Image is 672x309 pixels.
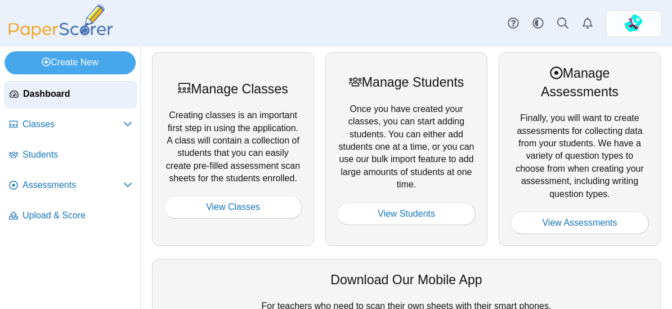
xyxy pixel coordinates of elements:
a: Dashboard [5,81,137,108]
div: Download Our Mobile App [164,271,649,289]
a: ps.J06lXw6dMDxQieRt [606,10,662,37]
span: Lisa Wenzel [625,15,643,33]
div: Manage Students [337,73,476,91]
span: Classes [23,118,123,131]
a: Classes [5,111,137,138]
div: Once you have created your classes, you can start adding students. You can either add students on... [325,52,487,246]
div: Manage Classes [164,80,302,98]
span: Upload & Score [23,209,132,222]
a: View Classes [164,196,302,218]
img: ps.J06lXw6dMDxQieRt [625,15,643,33]
div: Manage Assessments [510,64,649,101]
a: Assessments [5,172,137,199]
div: Creating classes is an important first step in using the application. A class will contain a coll... [152,52,314,246]
a: Create New [5,51,136,74]
img: PaperScorer [5,5,117,39]
a: Students [5,142,137,169]
span: Dashboard [23,88,132,100]
a: View Assessments [510,212,649,234]
a: PaperScorer [5,31,117,41]
a: View Students [337,203,476,225]
span: Assessments [23,179,123,191]
div: Finally, you will want to create assessments for collecting data from your students. We have a va... [499,52,661,246]
a: Upload & Score [5,203,137,230]
span: Students [23,149,132,161]
a: Alerts [575,11,600,36]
